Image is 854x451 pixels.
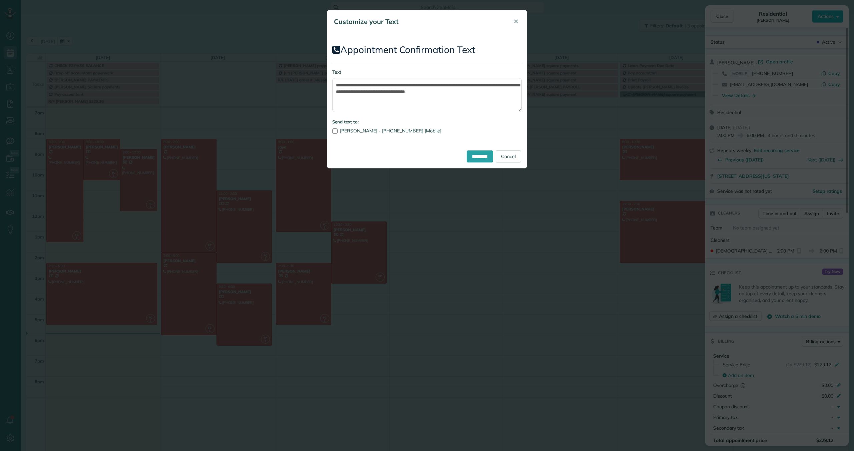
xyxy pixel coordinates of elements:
span: ✕ [513,18,518,25]
strong: Send text to: [332,119,359,124]
label: Text [332,69,522,75]
h5: Customize your Text [334,17,504,26]
a: Cancel [496,150,521,162]
span: [PERSON_NAME] - [PHONE_NUMBER] [Mobile] [340,128,441,134]
h2: Appointment Confirmation Text [332,45,522,55]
